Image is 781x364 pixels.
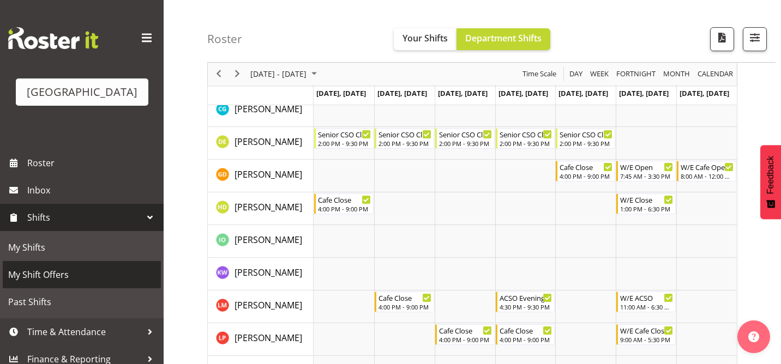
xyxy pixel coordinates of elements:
img: Rosterit website logo [8,27,98,49]
div: Hana Davis"s event - W/E Close Begin From Saturday, August 23, 2025 at 1:00:00 PM GMT+12:00 Ends ... [616,193,676,214]
div: Donna Euston"s event - Senior CSO Closing Begin From Wednesday, August 20, 2025 at 2:00:00 PM GMT... [435,128,495,149]
div: Laura McDowall"s event - Cafe Close Begin From Tuesday, August 19, 2025 at 4:00:00 PM GMT+12:00 E... [375,292,434,312]
div: Donna Euston"s event - Senior CSO Closing Begin From Thursday, August 21, 2025 at 2:00:00 PM GMT+... [496,128,555,149]
div: 8:00 AM - 12:00 PM [681,172,734,180]
div: 4:00 PM - 9:00 PM [318,204,371,213]
div: Senior CSO Closing [379,129,431,139]
div: Cafe Close [379,292,431,303]
span: Fortnight [615,68,657,81]
span: [PERSON_NAME] [235,332,302,344]
a: [PERSON_NAME] [235,331,302,344]
div: Greer Dawson"s event - Cafe Close Begin From Friday, August 22, 2025 at 4:00:00 PM GMT+12:00 Ends... [556,161,615,181]
a: My Shifts [3,234,161,261]
a: [PERSON_NAME] [235,299,302,312]
div: Senior CSO Closing [439,129,492,139]
span: [DATE], [DATE] [498,88,548,98]
a: [PERSON_NAME] [235,135,302,148]
div: W/E Cafe Open [681,161,734,172]
span: Feedback [766,156,776,194]
div: 4:00 PM - 9:00 PM [379,302,431,311]
div: W/E ACSO [620,292,673,303]
td: Donna Euston resource [208,127,314,160]
td: Greer Dawson resource [208,160,314,192]
div: Cafe Close [318,194,371,205]
div: W/E Open [620,161,673,172]
div: Cafe Close [500,325,552,336]
div: 1:00 PM - 6:30 PM [620,204,673,213]
div: 2:00 PM - 9:30 PM [379,139,431,148]
span: [PERSON_NAME] [235,266,302,278]
div: Senior CSO Closing [318,129,371,139]
button: Download a PDF of the roster according to the set date range. [710,27,734,51]
div: next period [228,63,247,86]
span: Shifts [27,209,142,226]
span: [PERSON_NAME] [235,136,302,148]
div: [GEOGRAPHIC_DATA] [27,84,137,100]
button: August 2025 [249,68,322,81]
div: 7:45 AM - 3:30 PM [620,172,673,180]
div: Luca Pudda"s event - W/E Cafe Close Begin From Saturday, August 23, 2025 at 9:00:00 AM GMT+12:00 ... [616,324,676,345]
button: Previous [212,68,226,81]
div: 11:00 AM - 6:30 PM [620,302,673,311]
div: 2:00 PM - 9:30 PM [500,139,552,148]
h4: Roster [207,33,242,45]
div: 4:00 PM - 9:00 PM [500,335,552,344]
span: [PERSON_NAME] [235,234,302,246]
span: [DATE] - [DATE] [249,68,308,81]
span: Your Shifts [402,32,448,44]
div: Senior CSO Closing [560,129,612,139]
div: Greer Dawson"s event - W/E Open Begin From Saturday, August 23, 2025 at 7:45:00 AM GMT+12:00 Ends... [616,161,676,181]
span: [DATE], [DATE] [438,88,488,98]
div: 4:30 PM - 9:30 PM [500,302,552,311]
div: Senior CSO Closing [500,129,552,139]
span: Day [568,68,584,81]
div: W/E Close [620,194,673,205]
span: Month [662,68,691,81]
div: August 18 - 24, 2025 [247,63,323,86]
span: Time & Attendance [27,324,142,340]
span: calendar [696,68,734,81]
div: Laura McDowall"s event - W/E ACSO Begin From Saturday, August 23, 2025 at 11:00:00 AM GMT+12:00 E... [616,292,676,312]
button: Month [696,68,735,81]
div: Greer Dawson"s event - W/E Cafe Open Begin From Sunday, August 24, 2025 at 8:00:00 AM GMT+12:00 E... [677,161,736,181]
td: Laura McDowall resource [208,290,314,323]
span: Past Shifts [8,294,155,310]
span: [PERSON_NAME] [235,201,302,213]
a: [PERSON_NAME] [235,102,302,116]
div: Donna Euston"s event - Senior CSO Closing Begin From Tuesday, August 19, 2025 at 2:00:00 PM GMT+1... [375,128,434,149]
td: Luca Pudda resource [208,323,314,356]
span: Roster [27,155,158,171]
td: Ignacia Ortiz resource [208,225,314,258]
td: Kirsteen Wilson resource [208,258,314,290]
div: 4:00 PM - 9:00 PM [560,172,612,180]
div: 2:00 PM - 9:30 PM [318,139,371,148]
div: 2:00 PM - 9:30 PM [560,139,612,148]
button: Filter Shifts [743,27,767,51]
span: [PERSON_NAME] [235,103,302,115]
td: Chelsea Garron resource [208,94,314,127]
button: Next [230,68,245,81]
button: Time Scale [521,68,558,81]
a: [PERSON_NAME] [235,201,302,214]
td: Hana Davis resource [208,192,314,225]
span: [DATE], [DATE] [558,88,608,98]
button: Timeline Month [662,68,692,81]
span: Time Scale [521,68,557,81]
span: [PERSON_NAME] [235,168,302,180]
a: [PERSON_NAME] [235,266,302,279]
div: 9:00 AM - 5:30 PM [620,335,673,344]
span: Week [589,68,610,81]
div: Cafe Close [439,325,492,336]
div: 2:00 PM - 9:30 PM [439,139,492,148]
a: [PERSON_NAME] [235,168,302,181]
button: Timeline Week [588,68,611,81]
span: Inbox [27,182,158,198]
div: Luca Pudda"s event - Cafe Close Begin From Thursday, August 21, 2025 at 4:00:00 PM GMT+12:00 Ends... [496,324,555,345]
a: Past Shifts [3,288,161,316]
img: help-xxl-2.png [748,331,759,342]
button: Fortnight [615,68,658,81]
div: Luca Pudda"s event - Cafe Close Begin From Wednesday, August 20, 2025 at 4:00:00 PM GMT+12:00 End... [435,324,495,345]
span: [DATE], [DATE] [316,88,366,98]
div: W/E Cafe Close [620,325,673,336]
div: Donna Euston"s event - Senior CSO Closing Begin From Monday, August 18, 2025 at 2:00:00 PM GMT+12... [314,128,374,149]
